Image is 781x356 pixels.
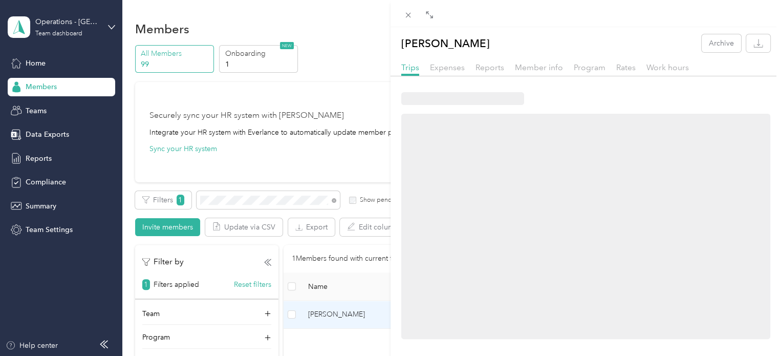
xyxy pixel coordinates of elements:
span: Reports [475,62,504,72]
p: [PERSON_NAME] [401,34,490,52]
span: Expenses [430,62,465,72]
iframe: Everlance-gr Chat Button Frame [724,299,781,356]
span: Member info [515,62,563,72]
span: Work hours [646,62,689,72]
span: Rates [616,62,636,72]
span: Trips [401,62,419,72]
button: Archive [702,34,741,52]
span: Program [574,62,605,72]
